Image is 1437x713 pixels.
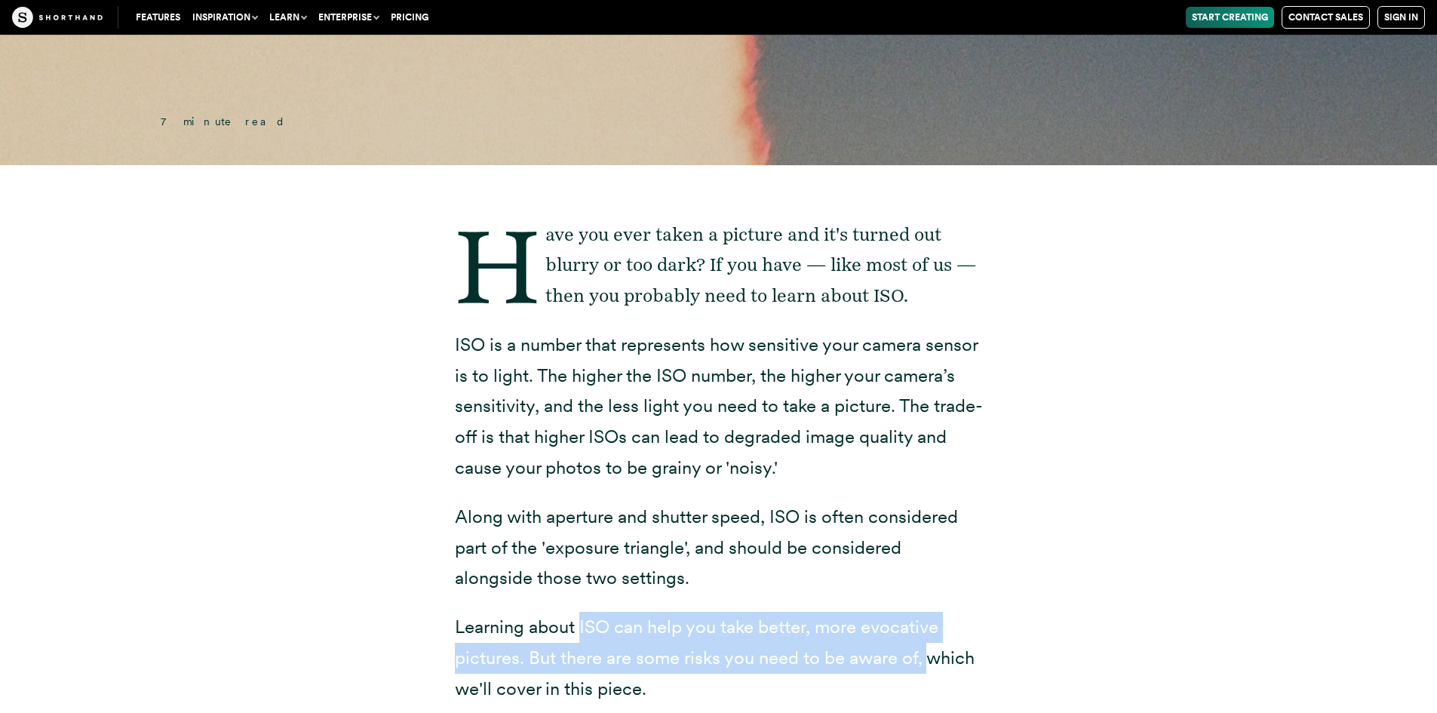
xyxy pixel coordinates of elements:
p: Have you ever taken a picture and it's turned out blurry or too dark? If you have — like most of ... [455,220,983,312]
button: Enterprise [312,7,385,28]
a: Pricing [385,7,434,28]
button: Inspiration [186,7,263,28]
p: Along with aperture and shutter speed, ISO is often considered part of the 'exposure triangle', a... [455,502,983,594]
img: The Craft [12,7,103,28]
a: Contact Sales [1282,6,1370,29]
a: Start Creating [1186,7,1274,28]
a: Sign in [1377,6,1425,29]
a: Features [130,7,186,28]
button: Learn [263,7,312,28]
p: Learning about ISO can help you take better, more evocative pictures. But there are some risks yo... [455,612,983,704]
p: ISO is a number that represents how sensitive your camera sensor is to light. The higher the ISO ... [455,330,983,484]
span: 7 minute read [161,115,286,128]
